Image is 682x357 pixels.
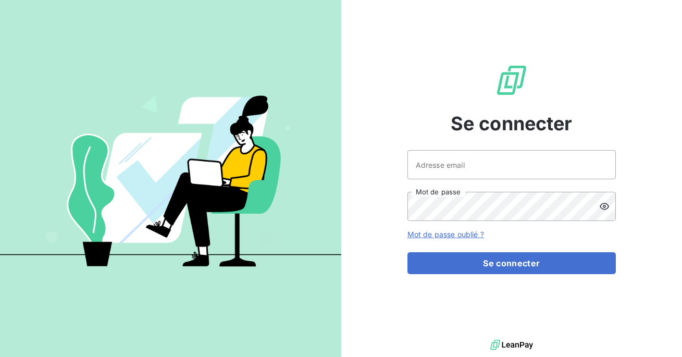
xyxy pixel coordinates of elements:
[451,109,573,138] span: Se connecter
[407,230,484,239] a: Mot de passe oublié ?
[490,337,533,353] img: logo
[495,64,528,97] img: Logo LeanPay
[407,150,616,179] input: placeholder
[407,252,616,274] button: Se connecter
